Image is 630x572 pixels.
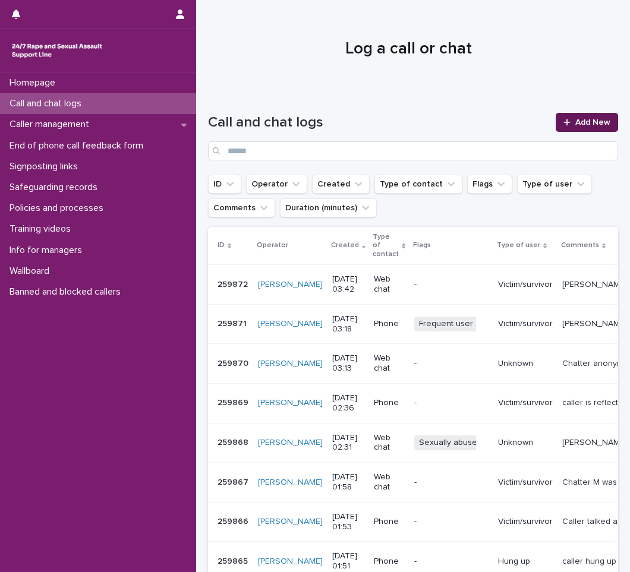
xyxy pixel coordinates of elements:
[331,239,359,252] p: Created
[258,359,323,369] a: [PERSON_NAME]
[5,140,153,151] p: End of phone call feedback form
[258,557,323,567] a: [PERSON_NAME]
[374,472,404,492] p: Web chat
[280,198,377,217] button: Duration (minutes)
[414,557,489,567] p: -
[374,557,404,567] p: Phone
[258,478,323,488] a: [PERSON_NAME]
[467,175,512,194] button: Flags
[498,438,553,448] p: Unknown
[208,198,275,217] button: Comments
[374,353,404,374] p: Web chat
[5,223,80,235] p: Training videos
[332,393,364,413] p: [DATE] 02:36
[414,317,478,331] span: Frequent user
[414,398,489,408] p: -
[218,356,251,369] p: 259870
[218,475,251,488] p: 259867
[498,319,553,329] p: Victim/survivor
[332,314,364,334] p: [DATE] 03:18
[258,398,323,408] a: [PERSON_NAME]
[414,359,489,369] p: -
[258,319,323,329] a: [PERSON_NAME]
[5,98,91,109] p: Call and chat logs
[5,245,92,256] p: Info for managers
[414,478,489,488] p: -
[374,517,404,527] p: Phone
[373,230,399,261] p: Type of contact
[5,203,113,214] p: Policies and processes
[556,113,618,132] a: Add New
[498,478,553,488] p: Victim/survivor
[498,557,553,567] p: Hung up
[413,239,431,252] p: Flags
[374,319,404,329] p: Phone
[218,277,250,290] p: 259872
[414,517,489,527] p: -
[10,39,105,62] img: rhQMoQhaT3yELyF149Cw
[562,554,619,567] p: caller hung up
[5,182,107,193] p: Safeguarding records
[258,438,323,448] a: [PERSON_NAME]
[246,175,307,194] button: Operator
[332,472,364,492] p: [DATE] 01:58
[332,433,364,453] p: [DATE] 02:31
[498,280,553,290] p: Victim/survivor
[498,398,553,408] p: Victim/survivor
[575,118,610,127] span: Add New
[258,280,323,290] a: [PERSON_NAME]
[374,274,404,295] p: Web chat
[374,433,404,453] p: Web chat
[414,280,489,290] p: -
[332,512,364,532] p: [DATE] 01:53
[208,39,609,59] h1: Log a call or chat
[517,175,592,194] button: Type of user
[498,517,553,527] p: Victim/survivor
[258,517,323,527] a: [PERSON_NAME]
[218,514,251,527] p: 259866
[497,239,540,252] p: Type of user
[5,161,87,172] p: Signposting links
[5,286,130,298] p: Banned and blocked callers
[332,274,364,295] p: [DATE] 03:42
[374,175,462,194] button: Type of contact
[374,398,404,408] p: Phone
[218,239,225,252] p: ID
[218,554,250,567] p: 259865
[218,435,251,448] p: 259868
[218,396,251,408] p: 259869
[332,551,364,571] p: [DATE] 01:51
[561,239,599,252] p: Comments
[498,359,553,369] p: Unknown
[218,317,249,329] p: 259871
[312,175,370,194] button: Created
[208,114,549,131] h1: Call and chat logs
[208,175,241,194] button: ID
[414,435,482,450] span: Sexually abuse
[5,119,99,130] p: Caller management
[5,266,59,277] p: Wallboard
[332,353,364,374] p: [DATE] 03:13
[5,77,65,89] p: Homepage
[208,141,618,160] input: Search
[257,239,288,252] p: Operator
